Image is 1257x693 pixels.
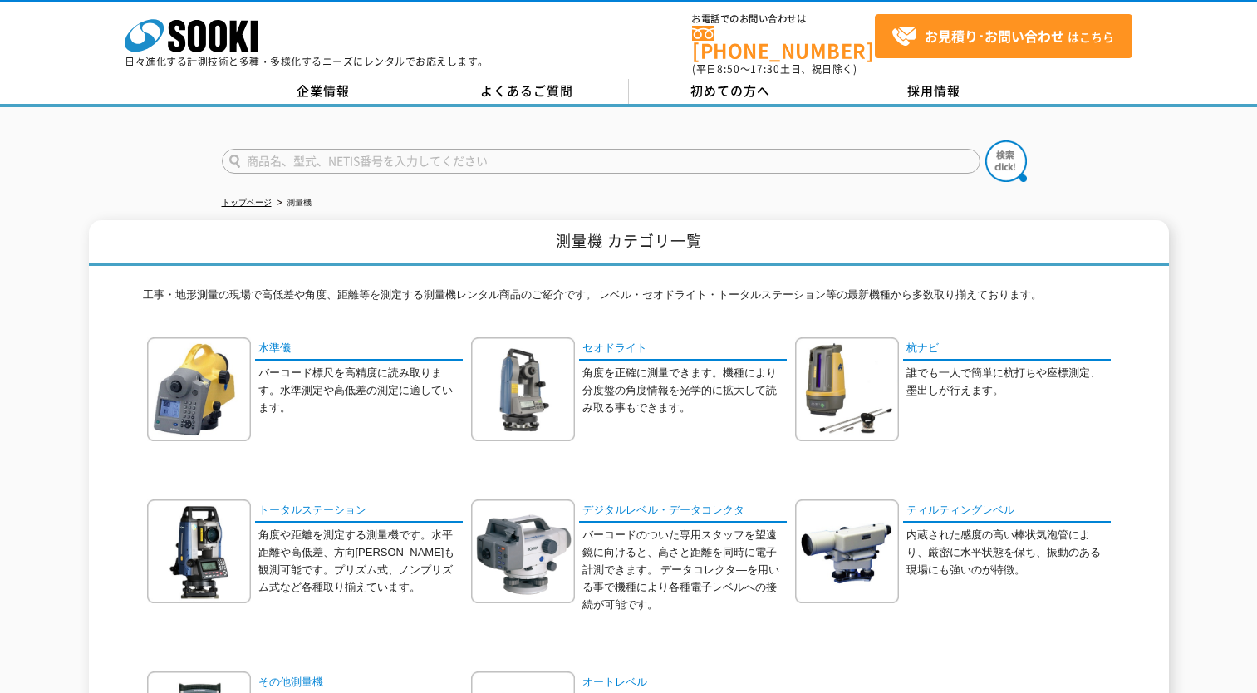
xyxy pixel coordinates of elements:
p: 角度や距離を測定する測量機です。水平距離や高低差、方向[PERSON_NAME]も観測可能です。プリズム式、ノンプリズム式など各種取り揃えています。 [258,527,463,596]
img: ティルティングレベル [795,499,899,603]
a: [PHONE_NUMBER] [692,26,875,60]
p: バーコードのついた専用スタッフを望遠鏡に向けると、高さと距離を同時に電子計測できます。 データコレクタ―を用いる事で機種により各種電子レベルへの接続が可能です。 [582,527,787,613]
span: お電話でのお問い合わせは [692,14,875,24]
img: 水準儀 [147,337,251,441]
img: デジタルレベル・データコレクタ [471,499,575,603]
strong: お見積り･お問い合わせ [925,26,1064,46]
img: セオドライト [471,337,575,441]
a: デジタルレベル・データコレクタ [579,499,787,523]
a: セオドライト [579,337,787,361]
span: 初めての方へ [690,81,770,100]
p: 角度を正確に測量できます。機種により分度盤の角度情報を光学的に拡大して読み取る事もできます。 [582,365,787,416]
img: btn_search.png [985,140,1027,182]
p: 内蔵された感度の高い棒状気泡管により、厳密に水平状態を保ち、振動のある現場にも強いのが特徴。 [906,527,1111,578]
h1: 測量機 カテゴリ一覧 [89,220,1169,266]
a: トップページ [222,198,272,207]
p: 日々進化する計測技術と多種・多様化するニーズにレンタルでお応えします。 [125,57,489,66]
span: 17:30 [750,61,780,76]
span: 8:50 [717,61,740,76]
a: 杭ナビ [903,337,1111,361]
a: 採用情報 [832,79,1036,104]
a: お見積り･お問い合わせはこちら [875,14,1132,58]
a: ティルティングレベル [903,499,1111,523]
a: 水準儀 [255,337,463,361]
p: バーコード標尺を高精度に読み取ります。水準測定や高低差の測定に適しています。 [258,365,463,416]
img: 杭ナビ [795,337,899,441]
li: 測量機 [274,194,312,212]
p: 工事・地形測量の現場で高低差や角度、距離等を測定する測量機レンタル商品のご紹介です。 レベル・セオドライト・トータルステーション等の最新機種から多数取り揃えております。 [143,287,1115,312]
img: トータルステーション [147,499,251,603]
a: 初めての方へ [629,79,832,104]
span: はこちら [891,24,1114,49]
p: 誰でも一人で簡単に杭打ちや座標測定、墨出しが行えます。 [906,365,1111,400]
span: (平日 ～ 土日、祝日除く) [692,61,857,76]
a: トータルステーション [255,499,463,523]
input: 商品名、型式、NETIS番号を入力してください [222,149,980,174]
a: 企業情報 [222,79,425,104]
a: よくあるご質問 [425,79,629,104]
